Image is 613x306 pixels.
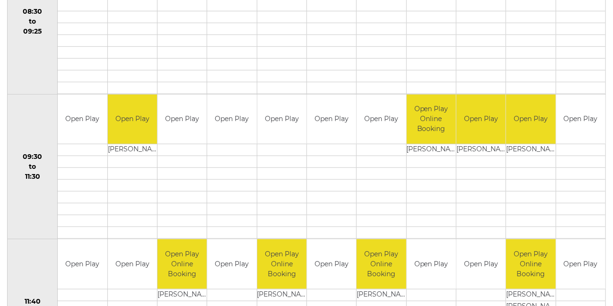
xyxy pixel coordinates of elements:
[58,95,107,144] td: Open Play
[108,239,157,289] td: Open Play
[158,289,207,301] td: [PERSON_NAME]
[257,289,306,301] td: [PERSON_NAME]
[207,239,256,289] td: Open Play
[307,239,356,289] td: Open Play
[556,239,605,289] td: Open Play
[456,95,506,144] td: Open Play
[506,289,555,301] td: [PERSON_NAME]
[108,95,157,144] td: Open Play
[357,289,406,301] td: [PERSON_NAME]
[407,239,456,289] td: Open Play
[407,95,456,144] td: Open Play Online Booking
[207,95,256,144] td: Open Play
[158,239,207,289] td: Open Play Online Booking
[108,144,157,156] td: [PERSON_NAME]
[307,95,356,144] td: Open Play
[257,95,306,144] td: Open Play
[556,95,605,144] td: Open Play
[506,239,555,289] td: Open Play Online Booking
[58,239,107,289] td: Open Play
[456,239,506,289] td: Open Play
[257,239,306,289] td: Open Play Online Booking
[407,144,456,156] td: [PERSON_NAME]
[357,95,406,144] td: Open Play
[158,95,207,144] td: Open Play
[8,94,58,239] td: 09:30 to 11:30
[357,239,406,289] td: Open Play Online Booking
[506,95,555,144] td: Open Play
[506,144,555,156] td: [PERSON_NAME]
[456,144,506,156] td: [PERSON_NAME]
